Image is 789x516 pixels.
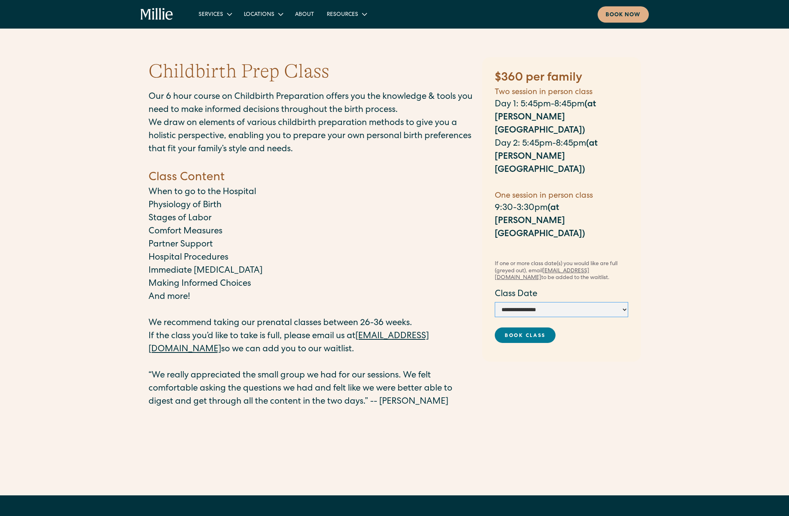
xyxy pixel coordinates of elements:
strong: (at [PERSON_NAME][GEOGRAPHIC_DATA]) [495,204,585,239]
p: Immediate [MEDICAL_DATA] [149,265,474,278]
p: 9:30-3:30pm [495,202,628,241]
p: Partner Support [149,239,474,252]
p: Hospital Procedures [149,252,474,265]
p: We draw on elements of various childbirth preparation methods to give you a holistic perspective,... [149,117,474,156]
div: Book now [606,11,641,19]
h5: Two session in person class [495,87,628,98]
p: ‍ [495,177,628,190]
strong: $360 per family [495,72,582,84]
div: If one or more class date(s) you would like are full (greyed out), email to be added to the waitl... [495,261,628,282]
div: Locations [244,11,274,19]
p: Stages of Labor [149,212,474,225]
h4: Class Content [149,169,474,186]
strong: (at [PERSON_NAME][GEOGRAPHIC_DATA]) [495,100,596,135]
p: When to go to the Hospital [149,186,474,199]
div: Resources [320,8,372,21]
div: Services [199,11,223,19]
label: Class Date [495,288,628,301]
h5: One session in person class [495,190,628,202]
p: ‍ [149,356,474,370]
a: Book Class [495,327,556,343]
a: Book now [598,6,649,23]
p: Our 6 hour course on Childbirth Preparation offers you the knowledge & tools you need to make inf... [149,91,474,117]
a: home [141,8,174,21]
p: If the class you’d like to take is full, please email us at so we can add you to our waitlist. [149,330,474,356]
div: Services [192,8,237,21]
p: ‍ [149,409,474,422]
a: About [289,8,320,21]
div: Locations [237,8,289,21]
p: Day 1: 5:45pm-8:45pm [495,98,628,138]
p: ‍ [149,304,474,317]
a: [EMAIL_ADDRESS][DOMAIN_NAME] [149,332,429,354]
p: Day 2: 5:45pm-8:45pm [495,138,628,177]
p: And more! [149,291,474,304]
p: Making Informed Choices [149,278,474,291]
p: Comfort Measures [149,225,474,239]
p: ‍ [149,422,474,435]
strong: (at [PERSON_NAME][GEOGRAPHIC_DATA]) [495,140,598,175]
div: Resources [327,11,358,19]
p: ‍ [495,241,628,254]
p: ‍ [149,156,474,169]
p: “We really appreciated the small group we had for our sessions. We felt comfortable asking the qu... [149,370,474,409]
p: Physiology of Birth [149,199,474,212]
p: We recommend taking our prenatal classes between 26-36 weeks. [149,317,474,330]
h1: Childbirth Prep Class [149,59,329,85]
